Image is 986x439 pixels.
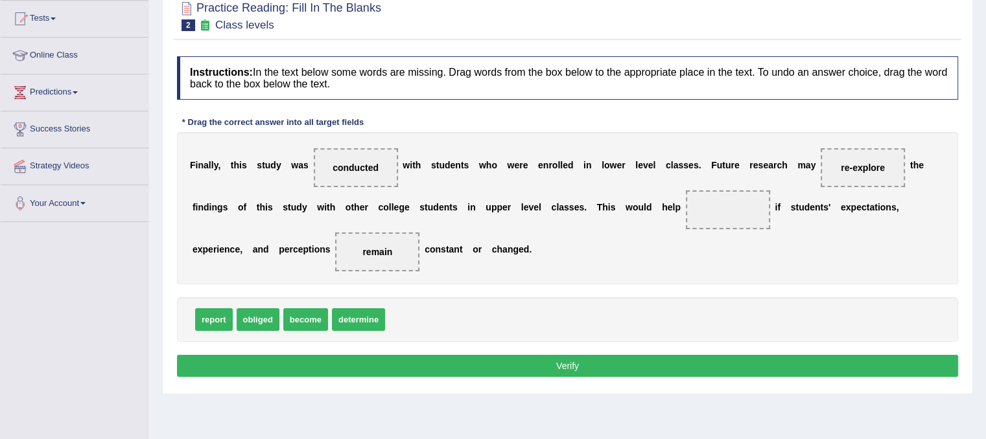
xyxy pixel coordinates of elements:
[312,244,314,254] b: i
[602,202,608,212] b: h
[257,244,263,254] b: n
[436,160,440,170] b: t
[217,202,223,212] b: g
[445,160,451,170] b: d
[1,185,148,218] a: Your Account
[799,202,804,212] b: u
[265,160,271,170] b: u
[403,160,410,170] b: w
[556,202,559,212] b: l
[364,202,368,212] b: r
[450,160,455,170] b: e
[711,160,717,170] b: F
[919,160,924,170] b: e
[389,202,392,212] b: l
[604,160,610,170] b: o
[543,160,549,170] b: n
[430,244,436,254] b: o
[296,202,302,212] b: d
[196,202,198,212] b: i
[270,160,276,170] b: d
[433,202,439,212] b: d
[519,244,524,254] b: e
[279,244,285,254] b: p
[602,160,604,170] b: l
[823,202,828,212] b: s
[302,202,307,212] b: y
[524,202,529,212] b: e
[454,244,460,254] b: n
[579,202,584,212] b: s
[609,160,616,170] b: w
[190,160,196,170] b: F
[335,232,419,271] span: Drop target
[317,202,324,212] b: w
[552,160,558,170] b: o
[224,244,230,254] b: n
[439,202,444,212] b: e
[597,202,603,212] b: T
[204,160,209,170] b: a
[446,244,449,254] b: t
[699,160,701,170] b: .
[320,244,325,254] b: n
[332,308,385,331] span: determine
[880,202,886,212] b: o
[196,160,198,170] b: i
[198,160,204,170] b: n
[584,202,587,212] b: .
[392,202,394,212] b: l
[856,202,862,212] b: e
[240,244,242,254] b: ,
[394,202,399,212] b: e
[242,160,247,170] b: s
[810,202,815,212] b: e
[514,160,519,170] b: e
[560,160,563,170] b: l
[674,160,679,170] b: a
[611,202,616,212] b: s
[626,202,633,212] b: w
[354,202,360,212] b: h
[678,160,683,170] b: s
[753,160,758,170] b: e
[648,160,653,170] b: e
[303,160,309,170] b: s
[795,202,799,212] b: t
[298,160,303,170] b: a
[638,202,644,212] b: u
[758,160,763,170] b: s
[1,1,148,33] a: Tests
[717,160,723,170] b: u
[529,244,532,254] b: .
[314,148,398,187] span: Drop target
[897,202,899,212] b: ,
[538,160,543,170] b: e
[583,160,586,170] b: i
[428,202,434,212] b: u
[586,160,592,170] b: n
[734,160,740,170] b: e
[309,244,312,254] b: t
[519,160,522,170] b: r
[731,160,734,170] b: r
[262,160,265,170] b: t
[497,202,502,212] b: p
[288,202,291,212] b: t
[523,160,528,170] b: e
[867,202,870,212] b: t
[479,160,486,170] b: w
[502,202,508,212] b: e
[263,244,269,254] b: d
[253,244,258,254] b: a
[841,163,885,173] span: re-explore
[539,202,541,212] b: l
[177,56,958,100] h4: In the text below some words are missing. Drag words from the box below to the appropriate place ...
[399,202,405,212] b: g
[828,202,830,212] b: '
[878,202,880,212] b: i
[688,160,694,170] b: e
[644,202,646,212] b: l
[502,244,508,254] b: a
[668,202,673,212] b: e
